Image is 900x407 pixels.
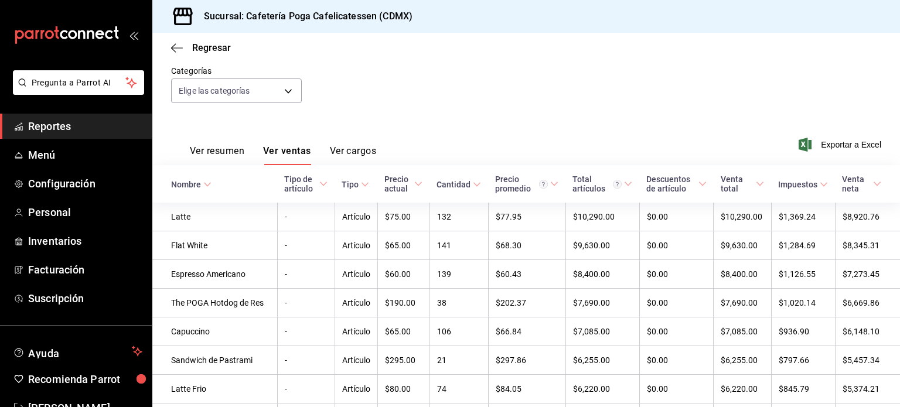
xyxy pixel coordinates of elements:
[771,231,835,260] td: $1,284.69
[28,204,142,220] span: Personal
[565,346,639,375] td: $6,255.00
[771,375,835,403] td: $845.79
[714,231,771,260] td: $9,630.00
[429,260,488,289] td: 139
[277,346,335,375] td: -
[488,375,565,403] td: $84.05
[28,371,142,387] span: Recomienda Parrot
[330,145,377,165] button: Ver cargos
[171,67,302,75] label: Categorías
[565,231,639,260] td: $9,630.00
[429,203,488,231] td: 132
[437,180,481,189] span: Cantidad
[377,346,429,375] td: $295.00
[835,203,900,231] td: $8,920.76
[28,344,127,358] span: Ayuda
[277,203,335,231] td: -
[277,231,335,260] td: -
[495,175,558,193] span: Precio promedio
[488,289,565,317] td: $202.37
[377,260,429,289] td: $60.00
[488,346,565,375] td: $297.86
[28,147,142,163] span: Menú
[771,317,835,346] td: $936.90
[488,317,565,346] td: $66.84
[129,30,138,40] button: open_drawer_menu
[377,289,429,317] td: $190.00
[171,180,212,189] span: Nombre
[192,42,231,53] span: Regresar
[171,180,201,189] div: Nombre
[190,145,376,165] div: navigation tabs
[771,289,835,317] td: $1,020.14
[835,231,900,260] td: $8,345.31
[335,375,377,403] td: Artículo
[277,260,335,289] td: -
[835,346,900,375] td: $5,457.34
[639,346,714,375] td: $0.00
[277,317,335,346] td: -
[835,317,900,346] td: $6,148.10
[152,231,277,260] td: Flat White
[284,175,328,193] span: Tipo de artículo
[284,175,317,193] div: Tipo de artículo
[377,231,429,260] td: $65.00
[335,346,377,375] td: Artículo
[32,77,126,89] span: Pregunta a Parrot AI
[565,317,639,346] td: $7,085.00
[335,260,377,289] td: Artículo
[835,289,900,317] td: $6,669.86
[565,289,639,317] td: $7,690.00
[565,375,639,403] td: $6,220.00
[429,375,488,403] td: 74
[495,175,548,193] div: Precio promedio
[152,317,277,346] td: Capuccino
[771,260,835,289] td: $1,126.55
[377,317,429,346] td: $65.00
[565,203,639,231] td: $10,290.00
[429,346,488,375] td: 21
[190,145,244,165] button: Ver resumen
[572,175,622,193] div: Total artículos
[639,375,714,403] td: $0.00
[714,289,771,317] td: $7,690.00
[835,375,900,403] td: $5,374.21
[565,260,639,289] td: $8,400.00
[28,176,142,191] span: Configuración
[28,262,142,278] span: Facturación
[429,231,488,260] td: 141
[778,180,817,189] div: Impuestos
[437,180,471,189] div: Cantidad
[714,260,771,289] td: $8,400.00
[28,233,142,249] span: Inventarios
[171,42,231,53] button: Regresar
[778,180,828,189] span: Impuestos
[342,180,359,189] div: Tipo
[152,289,277,317] td: The POGA Hotdog de Res
[335,317,377,346] td: Artículo
[646,175,696,193] div: Descuentos de artículo
[384,175,422,193] span: Precio actual
[714,203,771,231] td: $10,290.00
[488,203,565,231] td: $77.95
[539,180,548,189] svg: Precio promedio = Total artículos / cantidad
[721,175,764,193] span: Venta total
[572,175,632,193] span: Total artículos
[377,375,429,403] td: $80.00
[714,317,771,346] td: $7,085.00
[488,260,565,289] td: $60.43
[842,175,881,193] span: Venta neta
[335,203,377,231] td: Artículo
[152,260,277,289] td: Espresso Americano
[195,9,412,23] h3: Sucursal: Cafetería Poga Cafelicatessen (CDMX)
[335,289,377,317] td: Artículo
[488,231,565,260] td: $68.30
[28,290,142,306] span: Suscripción
[801,138,881,152] button: Exportar a Excel
[835,260,900,289] td: $7,273.45
[179,85,250,97] span: Elige las categorías
[646,175,707,193] span: Descuentos de artículo
[8,85,144,97] a: Pregunta a Parrot AI
[429,289,488,317] td: 38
